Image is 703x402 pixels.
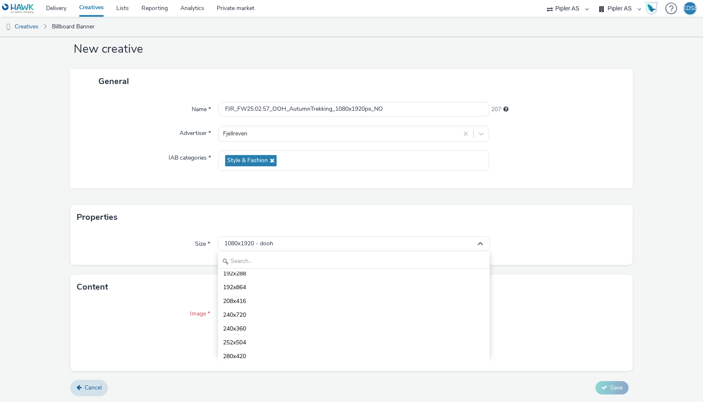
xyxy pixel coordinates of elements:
[176,126,214,137] label: Advertiser *
[218,254,490,269] input: Search...
[77,211,118,224] h3: Properties
[165,150,214,162] label: IAB categories *
[223,283,246,292] span: 192x864
[192,237,213,248] label: Size *
[2,3,34,14] img: undefined Logo
[645,2,661,15] a: Hawk Academy
[98,76,129,87] span: General
[223,325,246,333] span: 240x360
[187,306,213,318] label: Image *
[85,384,102,392] span: Cancel
[491,105,501,114] span: 207
[218,102,489,117] input: Name
[77,281,108,293] h3: Content
[223,297,246,305] span: 208x416
[223,270,246,278] span: 192x288
[682,2,698,15] div: KDSB
[223,352,246,361] span: 280x420
[645,2,658,15] img: Hawk Academy
[610,384,623,392] span: Save
[503,105,508,114] div: Maximum 255 characters
[223,338,246,347] span: 252x504
[595,381,629,394] button: Save
[4,23,13,31] img: dooh
[188,102,214,114] label: Name *
[48,17,99,37] a: Billboard Banner
[70,380,108,396] a: Cancel
[224,240,273,247] span: 1080x1920 - dooh
[70,41,633,57] h1: New creative
[223,311,246,319] span: 240x720
[227,157,268,164] span: Style & Fashion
